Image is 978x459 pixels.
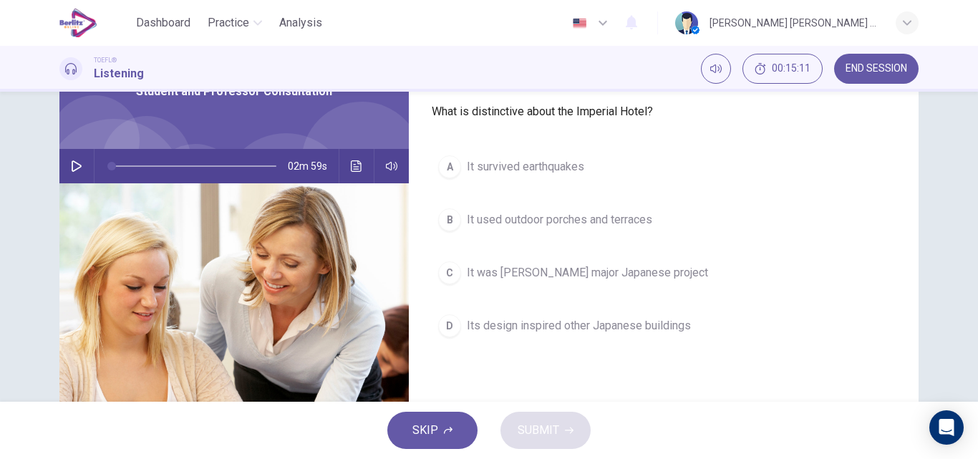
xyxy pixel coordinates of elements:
button: Practice [202,10,268,36]
button: END SESSION [834,54,919,84]
img: en [571,18,589,29]
button: DIts design inspired other Japanese buildings [432,308,896,344]
h1: Listening [94,65,144,82]
div: [PERSON_NAME] [PERSON_NAME] Toledo [710,14,878,32]
div: Hide [742,54,823,84]
span: Its design inspired other Japanese buildings [467,317,691,334]
img: Profile picture [675,11,698,34]
button: Analysis [273,10,328,36]
div: Open Intercom Messenger [929,410,964,445]
span: Dashboard [136,14,190,32]
span: SKIP [412,420,438,440]
span: It survived earthquakes [467,158,584,175]
button: Click to see the audio transcription [345,149,368,183]
span: Student and Professor Consultation [136,83,332,100]
button: CIt was [PERSON_NAME] major Japanese project [432,255,896,291]
div: C [438,261,461,284]
div: Mute [701,54,731,84]
span: TOEFL® [94,55,117,65]
div: A [438,155,461,178]
span: END SESSION [846,63,907,74]
span: It used outdoor porches and terraces [467,211,652,228]
span: It was [PERSON_NAME] major Japanese project [467,264,708,281]
span: 02m 59s [288,149,339,183]
button: SKIP [387,412,478,449]
div: D [438,314,461,337]
button: BIt used outdoor porches and terraces [432,202,896,238]
a: EduSynch logo [59,9,130,37]
button: Dashboard [130,10,196,36]
span: Analysis [279,14,322,32]
button: AIt survived earthquakes [432,149,896,185]
span: What is distinctive about the Imperial Hotel? [432,105,653,118]
button: 00:15:11 [742,54,823,84]
span: 00:15:11 [772,63,810,74]
span: Practice [208,14,249,32]
div: B [438,208,461,231]
img: EduSynch logo [59,9,97,37]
